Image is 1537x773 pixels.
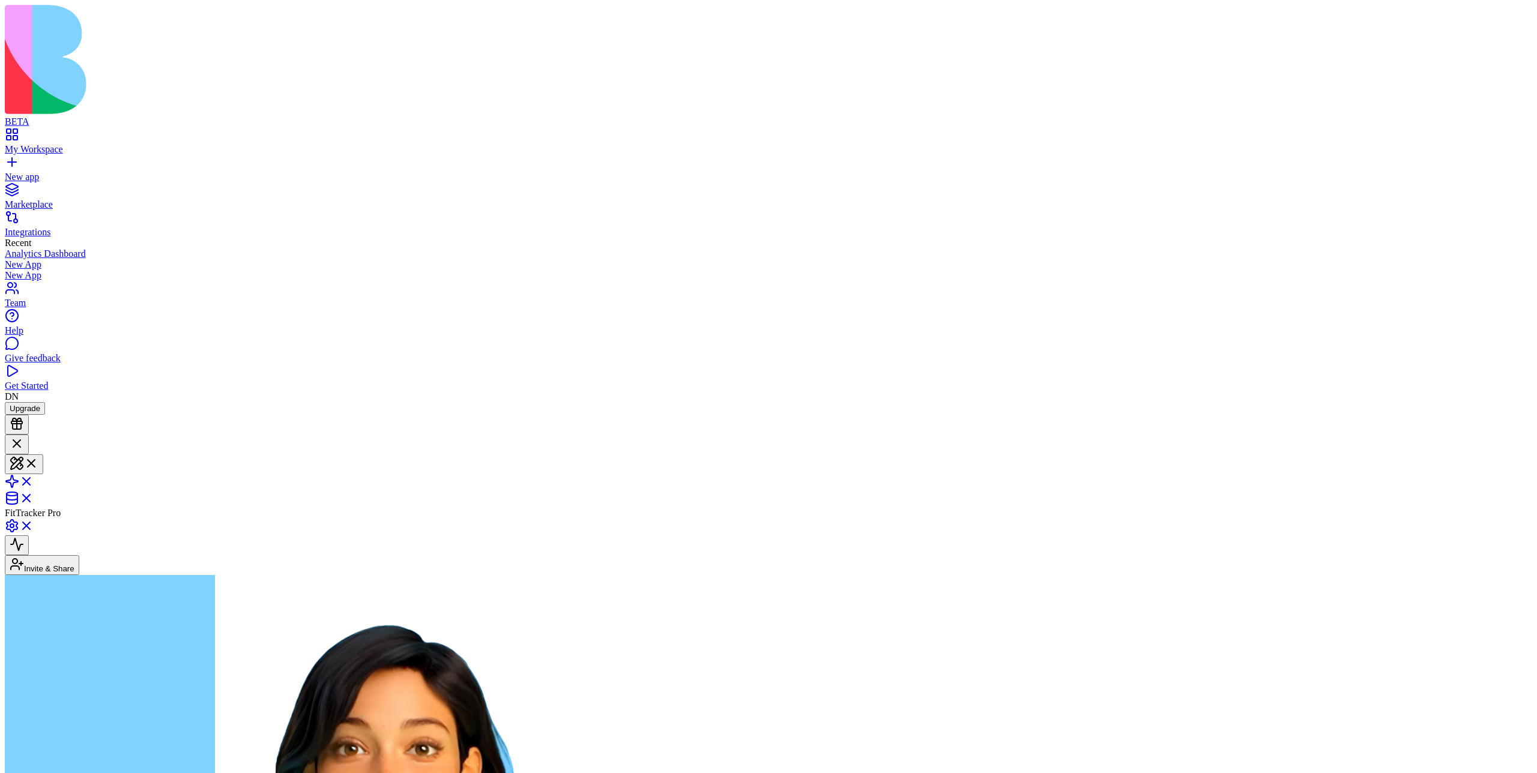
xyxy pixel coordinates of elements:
div: Integrations [5,227,1532,238]
img: logo [5,5,488,114]
div: New app [5,172,1532,182]
div: My Workspace [5,144,1532,155]
span: FitTracker Pro [5,508,61,518]
a: Get Started [5,370,1532,391]
a: New App [5,270,1532,281]
a: Team [5,287,1532,308]
a: Marketplace [5,188,1532,210]
a: Upgrade [5,403,45,413]
div: BETA [5,116,1532,127]
a: Help [5,314,1532,336]
button: Upgrade [5,402,45,415]
div: Get Started [5,380,1532,391]
div: Team [5,298,1532,308]
a: New App [5,259,1532,270]
div: Help [5,325,1532,336]
div: Give feedback [5,353,1532,364]
a: Give feedback [5,342,1532,364]
a: Analytics Dashboard [5,248,1532,259]
span: Recent [5,238,31,248]
button: Invite & Share [5,555,79,575]
a: New app [5,161,1532,182]
div: Marketplace [5,199,1532,210]
a: BETA [5,106,1532,127]
a: My Workspace [5,133,1532,155]
span: DN [5,391,19,402]
a: Integrations [5,216,1532,238]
